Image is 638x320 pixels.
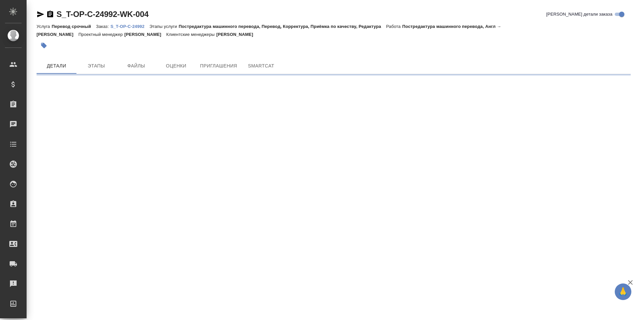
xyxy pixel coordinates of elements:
[245,62,277,70] span: SmartCat
[37,24,52,29] p: Услуга
[46,10,54,18] button: Скопировать ссылку
[150,24,179,29] p: Этапы услуги
[78,32,124,37] p: Проектный менеджер
[124,32,166,37] p: [PERSON_NAME]
[37,38,51,53] button: Добавить тэг
[41,62,72,70] span: Детали
[166,32,216,37] p: Клиентские менеджеры
[216,32,258,37] p: [PERSON_NAME]
[56,10,149,19] a: S_T-OP-C-24992-WK-004
[546,11,612,18] span: [PERSON_NAME] детали заказа
[80,62,112,70] span: Этапы
[200,62,237,70] span: Приглашения
[52,24,96,29] p: Перевод срочный
[96,24,110,29] p: Заказ:
[120,62,152,70] span: Файлы
[615,283,631,300] button: 🙏
[386,24,402,29] p: Работа
[160,62,192,70] span: Оценки
[179,24,386,29] p: Постредактура машинного перевода, Перевод, Корректура, Приёмка по качеству, Редактура
[37,10,45,18] button: Скопировать ссылку для ЯМессенджера
[110,23,149,29] a: S_T-OP-C-24992
[617,285,629,299] span: 🙏
[110,24,149,29] p: S_T-OP-C-24992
